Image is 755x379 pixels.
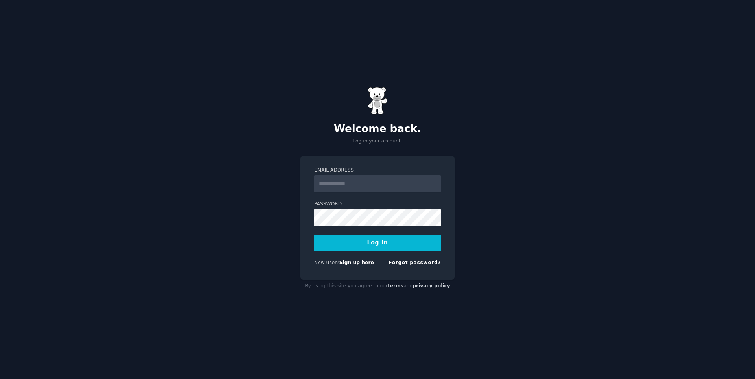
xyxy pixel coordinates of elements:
span: New user? [314,260,339,265]
a: terms [388,283,403,288]
label: Email Address [314,167,441,174]
div: By using this site you agree to our and [300,280,455,292]
label: Password [314,201,441,208]
img: Gummy Bear [368,87,387,115]
a: Forgot password? [389,260,441,265]
p: Log in your account. [300,138,455,145]
button: Log In [314,235,441,251]
h2: Welcome back. [300,123,455,135]
a: privacy policy [412,283,450,288]
a: Sign up here [339,260,374,265]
